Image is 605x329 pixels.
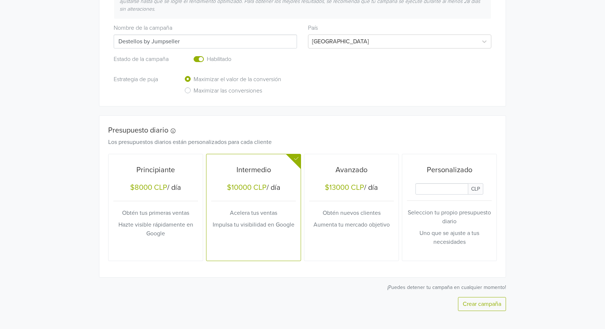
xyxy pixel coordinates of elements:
[114,76,173,83] h6: Estrategia de puja
[309,183,394,194] h5: / día
[211,166,296,174] h5: Intermedio
[309,220,394,229] p: Aumenta tu mercado objetivo
[113,209,198,217] p: Obtén tus primeras ventas
[309,166,394,174] h5: Avanzado
[207,56,272,63] h6: Habilitado
[308,25,491,32] h6: País
[206,154,301,261] button: Intermedio$10000 CLP/ díaAcelera tus ventasImpulsa tu visibilidad en Google
[304,154,399,261] button: Avanzado$13000 CLP/ díaObtén nuevos clientesAumenta tu mercado objetivo
[227,183,267,192] div: $10000 CLP
[99,283,506,291] p: ¡Puedes detener tu campaña en cualquier momento!
[113,183,198,194] h5: / día
[114,25,297,32] h6: Nombre de la campaña
[113,166,198,174] h5: Principiante
[407,229,492,246] p: Uno que se ajuste a tus necesidades
[130,183,167,192] div: $8000 CLP
[211,209,296,217] p: Acelera tus ventas
[211,220,296,229] p: Impulsa tu visibilidad en Google
[407,166,492,174] h5: Personalizado
[458,297,506,311] button: Crear campaña
[103,138,491,147] div: Los presupuestos diarios están personalizados para cada cliente
[108,126,486,135] h5: Presupuesto diario
[194,76,281,83] h6: Maximizar el valor de la conversión
[109,154,203,261] button: Principiante$8000 CLP/ díaObtén tus primeras ventasHazte visible rápidamente en Google
[114,56,173,63] h6: Estado de la campaña
[407,208,492,226] p: Seleccion tu propio presupuesto diario
[211,183,296,194] h5: / día
[309,209,394,217] p: Obtén nuevos clientes
[194,87,262,94] h6: Maximizar las conversiones
[468,183,483,195] span: CLP
[114,35,297,48] input: Campaign name
[113,220,198,238] p: Hazte visible rápidamente en Google
[402,154,496,261] button: PersonalizadoDaily Custom BudgetCLPSeleccion tu propio presupuesto diarioUno que se ajuste a tus ...
[325,183,364,192] div: $13000 CLP
[415,183,468,195] input: Daily Custom Budget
